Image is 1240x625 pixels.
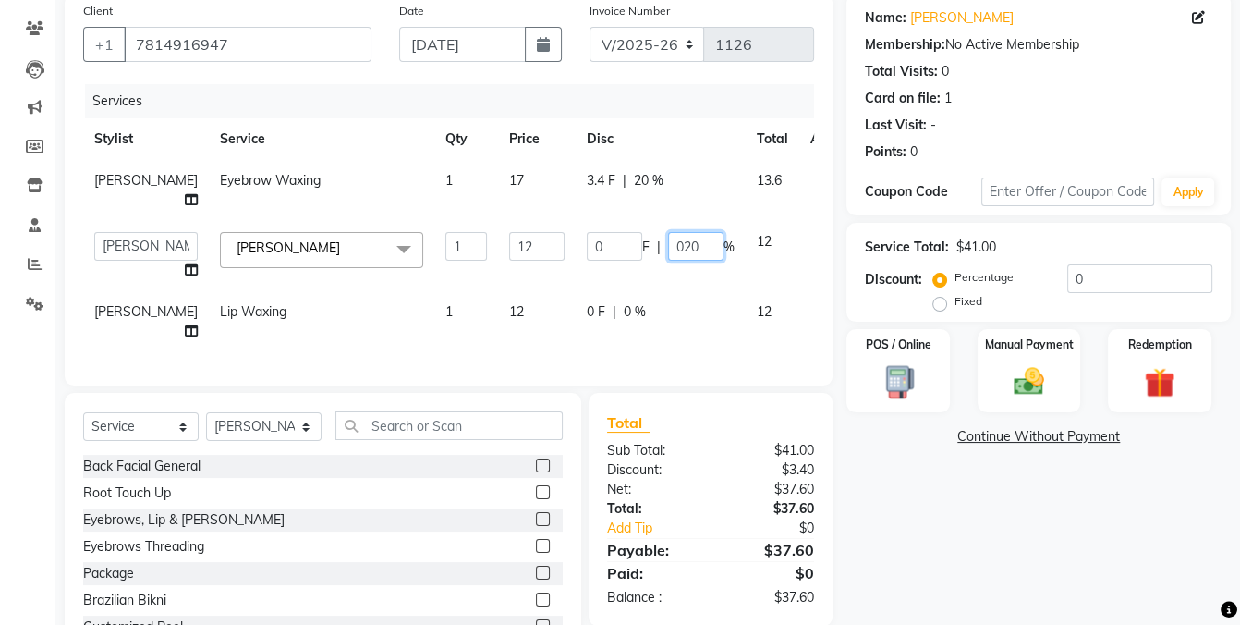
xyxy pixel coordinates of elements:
span: 1 [445,172,453,189]
div: Membership: [865,35,945,55]
label: Percentage [954,269,1014,286]
a: x [340,239,348,256]
div: $37.60 [711,588,828,607]
div: Sub Total: [593,441,711,460]
div: Eyebrows, Lip & [PERSON_NAME] [83,510,285,530]
div: $37.60 [711,499,828,519]
label: Fixed [954,293,982,310]
div: $3.40 [711,460,828,480]
label: Client [83,3,113,19]
span: Lip Waxing [220,303,286,320]
img: _pos-terminal.svg [873,364,923,401]
div: Brazilian Bikni [83,591,166,610]
span: 1 [445,303,453,320]
span: | [623,171,626,190]
button: +1 [83,27,126,62]
th: Action [799,118,860,160]
span: 17 [509,172,524,189]
label: Redemption [1127,337,1191,353]
th: Total [746,118,799,160]
label: POS / Online [866,337,931,353]
label: Invoice Number [590,3,670,19]
span: 12 [757,303,772,320]
div: 0 [910,142,918,162]
div: $41.00 [956,238,996,257]
div: 0 [942,62,949,81]
div: Coupon Code [865,182,980,202]
span: 13.6 [757,172,782,189]
th: Qty [434,118,498,160]
span: 12 [757,233,772,250]
span: Eyebrow Waxing [220,172,321,189]
span: 20 % [634,171,663,190]
a: Add Tip [593,519,730,538]
span: % [723,238,735,257]
th: Stylist [83,118,209,160]
div: - [930,116,936,135]
label: Date [399,3,424,19]
span: 0 F [587,302,605,322]
div: Service Total: [865,238,949,257]
div: No Active Membership [865,35,1212,55]
div: Discount: [593,460,711,480]
div: Last Visit: [865,116,927,135]
span: | [657,238,661,257]
span: | [613,302,616,322]
span: 3.4 F [587,171,615,190]
div: $37.60 [711,539,828,561]
span: Total [607,413,650,433]
div: $0 [711,562,828,584]
div: Net: [593,480,711,499]
button: Apply [1161,178,1214,206]
th: Service [209,118,434,160]
th: Price [498,118,576,160]
div: 1 [944,89,952,108]
div: Total: [593,499,711,519]
div: Paid: [593,562,711,584]
div: Card on file: [865,89,941,108]
a: [PERSON_NAME] [910,8,1014,28]
input: Search or Scan [335,411,563,440]
img: _gift.svg [1135,364,1185,402]
div: $0 [730,519,828,538]
a: Continue Without Payment [850,427,1227,447]
div: Name: [865,8,906,28]
input: Search by Name/Mobile/Email/Code [124,27,371,62]
div: Services [85,84,828,118]
span: 12 [509,303,524,320]
span: [PERSON_NAME] [94,172,198,189]
div: Payable: [593,539,711,561]
div: Root Touch Up [83,484,171,503]
div: Back Facial General [83,457,201,476]
img: _cash.svg [1004,364,1054,399]
div: Discount: [865,270,922,289]
div: Eyebrows Threading [83,537,204,557]
label: Manual Payment [984,337,1073,353]
div: Points: [865,142,906,162]
input: Enter Offer / Coupon Code [981,178,1155,206]
span: F [642,238,650,257]
div: $37.60 [711,480,828,499]
th: Disc [576,118,746,160]
span: [PERSON_NAME] [237,239,340,256]
span: [PERSON_NAME] [94,303,198,320]
div: Balance : [593,588,711,607]
span: 0 % [624,302,646,322]
div: $41.00 [711,441,828,460]
div: Package [83,564,134,583]
div: Total Visits: [865,62,938,81]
